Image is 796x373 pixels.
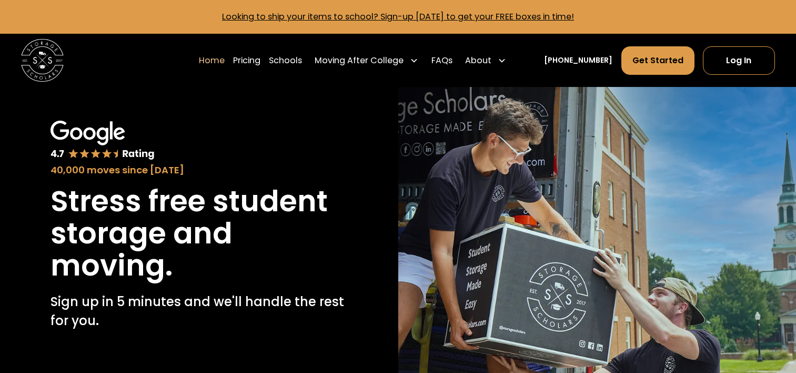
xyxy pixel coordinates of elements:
[315,54,404,67] div: Moving After College
[621,46,694,75] a: Get Started
[51,292,347,330] p: Sign up in 5 minutes and we'll handle the rest for you.
[269,46,302,75] a: Schools
[431,46,452,75] a: FAQs
[461,46,510,75] div: About
[465,54,491,67] div: About
[310,46,422,75] div: Moving After College
[233,46,260,75] a: Pricing
[21,39,64,82] a: home
[51,121,154,160] img: Google 4.7 star rating
[51,185,347,282] h1: Stress free student storage and moving.
[51,163,347,177] div: 40,000 moves since [DATE]
[21,39,64,82] img: Storage Scholars main logo
[703,46,775,75] a: Log In
[544,55,612,66] a: [PHONE_NUMBER]
[199,46,225,75] a: Home
[222,11,574,23] a: Looking to ship your items to school? Sign-up [DATE] to get your FREE boxes in time!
